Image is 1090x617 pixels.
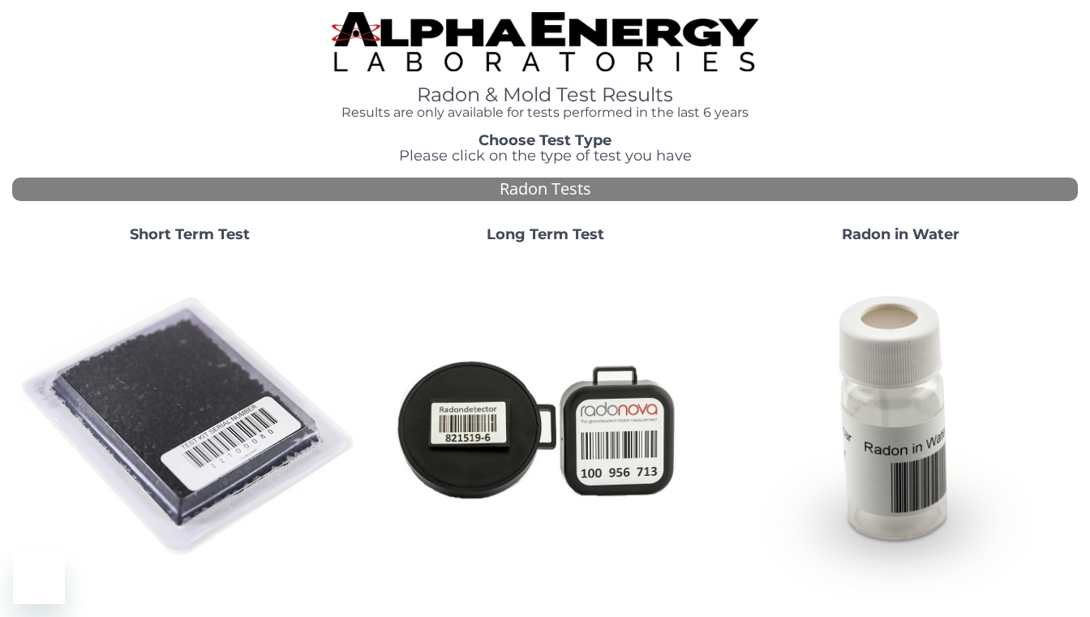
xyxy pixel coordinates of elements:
img: ShortTerm.jpg [19,256,361,598]
iframe: Button to launch messaging window [13,552,65,604]
h4: Results are only available for tests performed in the last 6 years [332,105,758,120]
strong: Choose Test Type [478,131,612,149]
strong: Long Term Test [487,225,604,243]
strong: Short Term Test [130,225,250,243]
img: RadoninWater.jpg [729,256,1071,598]
span: Please click on the type of test you have [399,147,692,165]
strong: Radon in Water [842,225,959,243]
img: Radtrak2vsRadtrak3.jpg [374,256,716,598]
img: TightCrop.jpg [332,12,758,71]
h1: Radon & Mold Test Results [332,84,758,105]
div: Radon Tests [12,178,1078,201]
